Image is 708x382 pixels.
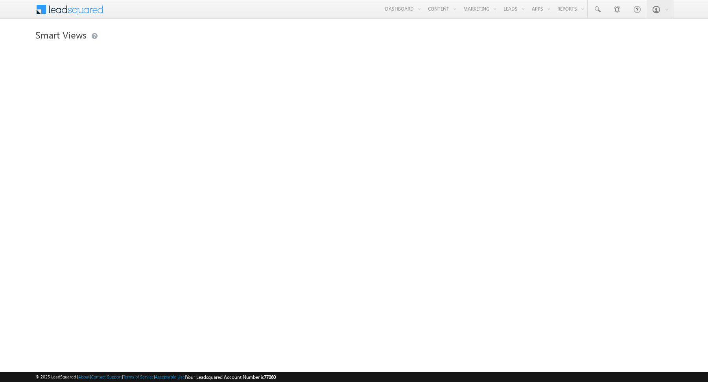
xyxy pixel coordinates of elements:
a: Contact Support [91,374,122,379]
a: Acceptable Use [155,374,185,379]
span: © 2025 LeadSquared | | | | | [35,373,276,381]
a: About [78,374,90,379]
a: Terms of Service [123,374,154,379]
span: 77060 [264,374,276,380]
span: Smart Views [35,28,87,41]
span: Your Leadsquared Account Number is [186,374,276,380]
